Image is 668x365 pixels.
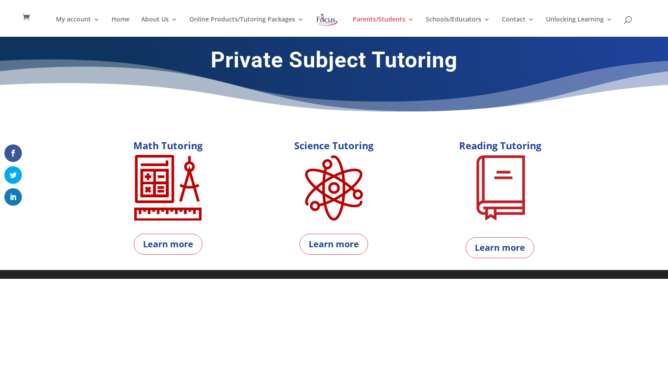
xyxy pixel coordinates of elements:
strong: Science Tutoring [294,139,373,152]
a: About Us [141,16,177,37]
a: Home [111,16,129,37]
img: Reading Tutoring [463,155,537,221]
strong: Reading Tutoring [459,139,541,152]
a: Learn more [299,234,368,255]
h1: Private Subject Tutoring [98,47,570,77]
a: Parents/Students [353,16,414,37]
a: Learn more [466,237,534,258]
img: Focus on Learning [316,12,338,28]
a: My account [56,16,100,37]
a: Contact [502,16,534,37]
a: Learn more [134,234,202,255]
strong: Math Tutoring [133,139,202,152]
a: Online Products/Tutoring Packages [189,16,304,37]
a: Unlocking Learning [546,16,612,37]
a: Schools/Educators [426,16,490,37]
